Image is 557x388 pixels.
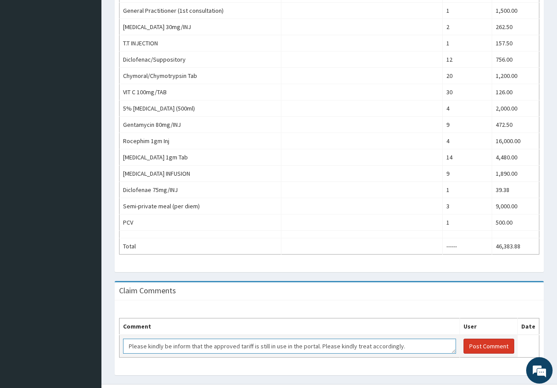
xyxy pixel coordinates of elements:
[492,214,539,230] td: 500.00
[518,318,539,335] th: Date
[443,51,492,67] td: 12
[492,100,539,116] td: 2,000.00
[120,238,281,254] td: Total
[120,165,281,181] td: [MEDICAL_DATA] INFUSION
[492,35,539,51] td: 157.50
[492,116,539,133] td: 472.50
[123,339,456,354] textarea: Please kindly be inform that the approved tariff is still in use in the portal. Please kindly tre...
[492,67,539,84] td: 1,200.00
[120,67,281,84] td: Chymoral/Chymotrypsin Tab
[120,116,281,133] td: Gentamycin 80mg/INJ
[16,44,36,66] img: d_794563401_company_1708531726252_794563401
[492,133,539,149] td: 16,000.00
[46,49,148,61] div: Chat with us now
[120,214,281,230] td: PCV
[492,238,539,254] td: 46,383.88
[51,111,122,200] span: We're online!
[492,198,539,214] td: 9,000.00
[443,198,492,214] td: 3
[443,116,492,133] td: 9
[443,18,492,35] td: 2
[4,240,168,271] textarea: Type your message and hit 'Enter'
[460,318,518,335] th: User
[120,84,281,100] td: VIT C 100mg/TAB
[443,238,492,254] td: ------
[492,165,539,181] td: 1,890.00
[492,181,539,198] td: 39.38
[443,214,492,230] td: 1
[464,339,514,354] button: Post Comment
[120,18,281,35] td: [MEDICAL_DATA] 30mg/INJ
[120,318,460,335] th: Comment
[120,133,281,149] td: Rocephim 1gm Inj
[443,67,492,84] td: 20
[120,2,281,18] td: General Practitioner (1st consultation)
[120,35,281,51] td: T.T INJECTION
[492,149,539,165] td: 4,480.00
[492,84,539,100] td: 126.00
[443,149,492,165] td: 14
[120,198,281,214] td: Semi-private meal (per diem)
[120,181,281,198] td: Diclofenae 75mg/INJ
[443,2,492,18] td: 1
[120,51,281,67] td: Diclofenac/Suppository
[443,35,492,51] td: 1
[492,51,539,67] td: 756.00
[443,84,492,100] td: 30
[492,2,539,18] td: 1,500.00
[443,100,492,116] td: 4
[120,149,281,165] td: [MEDICAL_DATA] 1gm Tab
[119,287,176,295] h3: Claim Comments
[443,133,492,149] td: 4
[145,4,166,26] div: Minimize live chat window
[443,181,492,198] td: 1
[492,18,539,35] td: 262.50
[443,165,492,181] td: 9
[120,100,281,116] td: 5% [MEDICAL_DATA] (500ml)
